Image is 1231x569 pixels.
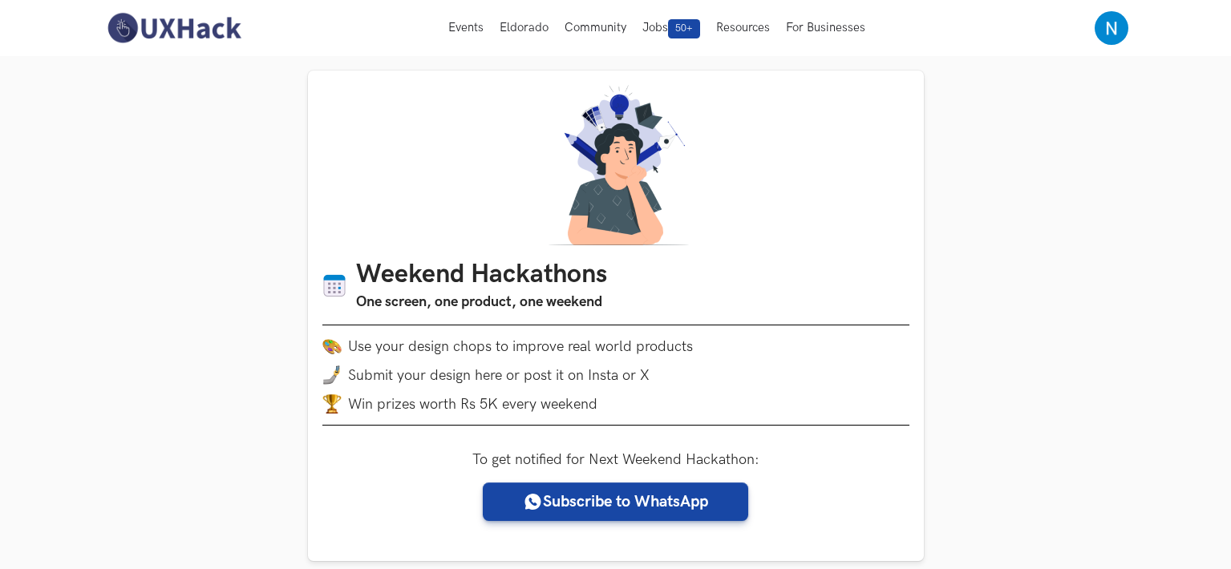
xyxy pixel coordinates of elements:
h3: One screen, one product, one weekend [356,291,607,313]
img: UXHack-logo.png [103,11,245,45]
li: Win prizes worth Rs 5K every weekend [322,394,909,414]
label: To get notified for Next Weekend Hackathon: [472,451,759,468]
a: Subscribe to WhatsApp [483,482,748,521]
span: Submit your design here or post it on Insta or X [348,367,650,384]
span: 50+ [668,19,700,38]
h1: Weekend Hackathons [356,260,607,291]
img: trophy.png [322,394,342,414]
img: Calendar icon [322,273,346,298]
img: A designer thinking [539,85,693,245]
img: Your profile pic [1095,11,1128,45]
img: palette.png [322,337,342,356]
li: Use your design chops to improve real world products [322,337,909,356]
img: mobile-in-hand.png [322,365,342,385]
